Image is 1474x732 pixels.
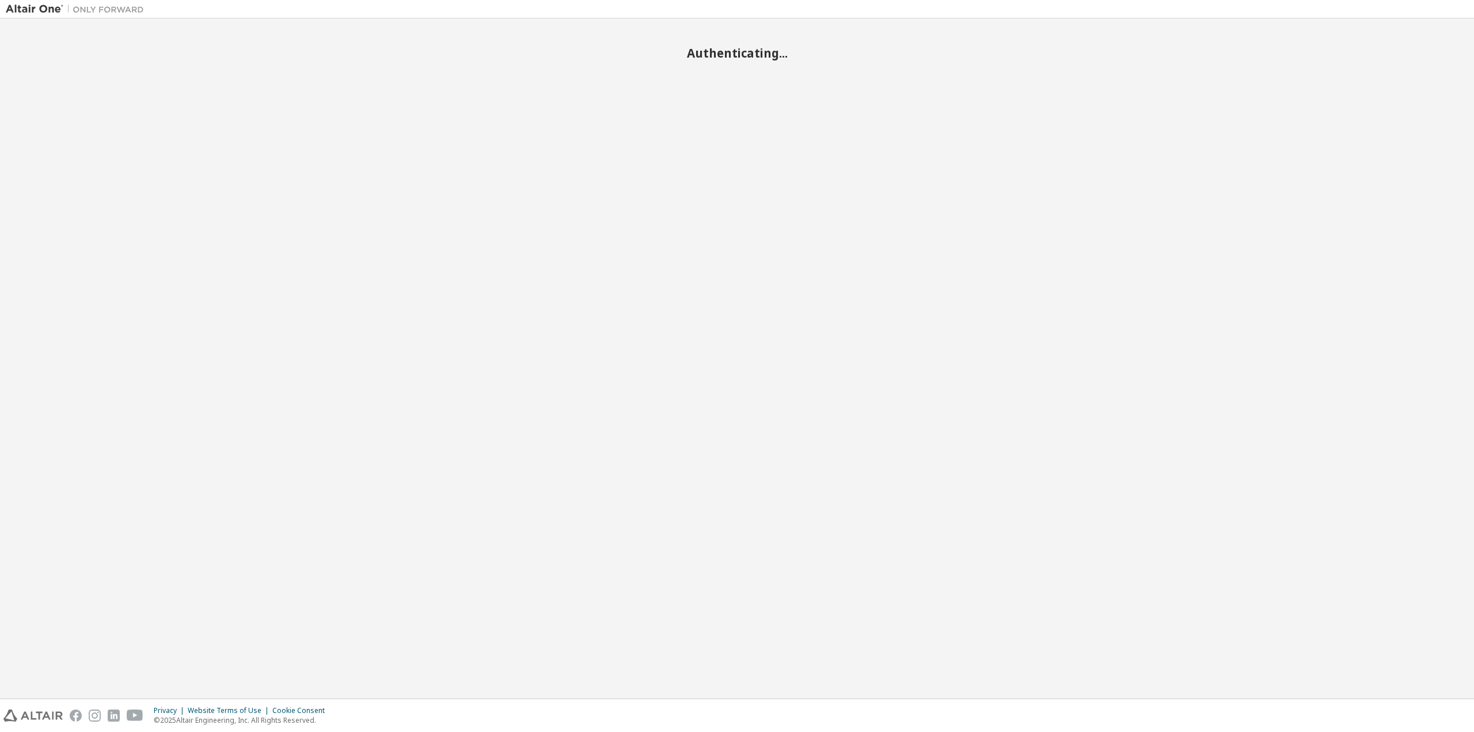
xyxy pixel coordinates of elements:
div: Privacy [154,706,188,715]
img: facebook.svg [70,710,82,722]
div: Website Terms of Use [188,706,272,715]
img: youtube.svg [127,710,143,722]
img: linkedin.svg [108,710,120,722]
div: Cookie Consent [272,706,332,715]
p: © 2025 Altair Engineering, Inc. All Rights Reserved. [154,715,332,725]
img: instagram.svg [89,710,101,722]
img: altair_logo.svg [3,710,63,722]
h2: Authenticating... [6,45,1468,60]
img: Altair One [6,3,150,15]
